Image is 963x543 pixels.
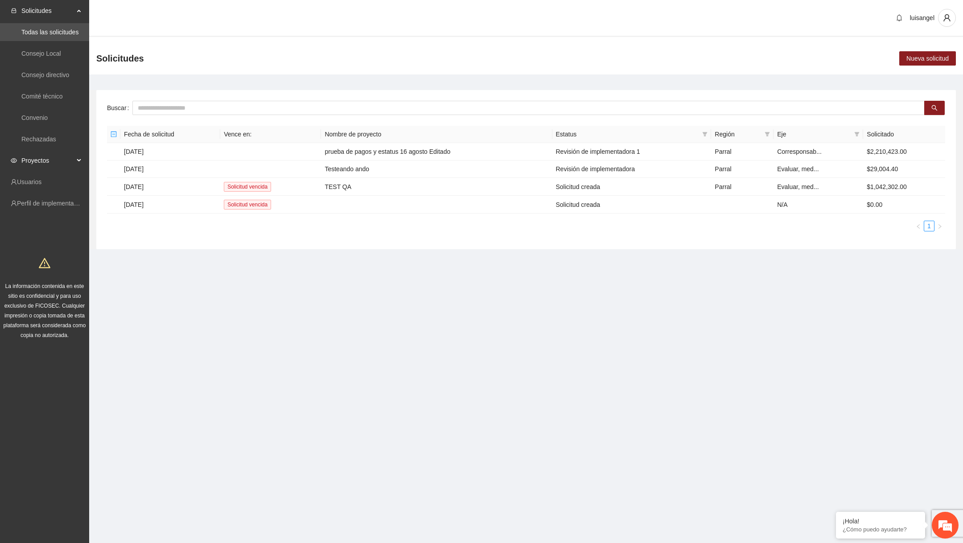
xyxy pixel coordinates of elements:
div: Chatee con nosotros ahora [46,45,150,57]
textarea: Escriba su mensaje y pulse “Intro” [4,243,170,275]
td: [DATE] [120,178,220,196]
span: Solicitudes [21,2,74,20]
span: Proyectos [21,152,74,169]
a: Usuarios [17,178,41,185]
li: 1 [924,221,934,231]
span: inbox [11,8,17,14]
span: Solicitudes [96,51,144,66]
button: Nueva solicitud [899,51,956,66]
label: Buscar [107,101,132,115]
span: Solicitud vencida [224,200,271,210]
a: Consejo directivo [21,71,69,78]
td: [DATE] [120,160,220,178]
span: La información contenida en este sitio es confidencial y para uso exclusivo de FICOSEC. Cualquier... [4,283,86,338]
a: Todas las solicitudes [21,29,78,36]
span: Evaluar, med... [777,165,819,173]
span: Nueva solicitud [906,53,949,63]
button: user [938,9,956,27]
div: ¡Hola! [843,518,918,525]
td: [DATE] [120,143,220,160]
span: filter [765,132,770,137]
td: N/A [774,196,863,214]
th: Fecha de solicitud [120,126,220,143]
button: bell [892,11,906,25]
a: Rechazadas [21,136,56,143]
span: luisangel [910,14,934,21]
span: filter [852,128,861,141]
button: search [924,101,945,115]
td: $0.00 [863,196,945,214]
td: $29,004.40 [863,160,945,178]
td: Revisión de implementadora [552,160,712,178]
span: Corresponsab... [777,148,822,155]
li: Previous Page [913,221,924,231]
td: $2,210,423.00 [863,143,945,160]
span: filter [702,132,708,137]
li: Next Page [934,221,945,231]
span: warning [39,257,50,269]
td: [DATE] [120,196,220,214]
span: filter [854,132,860,137]
p: ¿Cómo puedo ayudarte? [843,526,918,533]
th: Nombre de proyecto [321,126,552,143]
div: Minimizar ventana de chat en vivo [146,4,168,26]
span: bell [893,14,906,21]
span: filter [763,128,772,141]
a: Perfil de implementadora [17,200,86,207]
button: right [934,221,945,231]
td: Solicitud creada [552,178,712,196]
th: Vence en: [220,126,321,143]
span: user [938,14,955,22]
a: 1 [924,221,934,231]
a: Consejo Local [21,50,61,57]
span: right [937,224,942,229]
button: left [913,221,924,231]
span: eye [11,157,17,164]
td: Parral [711,143,774,160]
a: Convenio [21,114,48,121]
span: Estamos en línea. [52,119,123,209]
span: minus-square [111,131,117,137]
span: filter [700,128,709,141]
span: Solicitud vencida [224,182,271,192]
td: $1,042,302.00 [863,178,945,196]
span: Región [715,129,761,139]
span: Eje [777,129,851,139]
td: Parral [711,178,774,196]
th: Solicitado [863,126,945,143]
td: Testeando ando [321,160,552,178]
td: prueba de pagos y estatus 16 agosto Editado [321,143,552,160]
span: Estatus [556,129,699,139]
a: Comité técnico [21,93,63,100]
td: Parral [711,160,774,178]
td: Solicitud creada [552,196,712,214]
td: TEST QA [321,178,552,196]
span: Evaluar, med... [777,183,819,190]
td: Revisión de implementadora 1 [552,143,712,160]
span: search [931,105,938,112]
span: left [916,224,921,229]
